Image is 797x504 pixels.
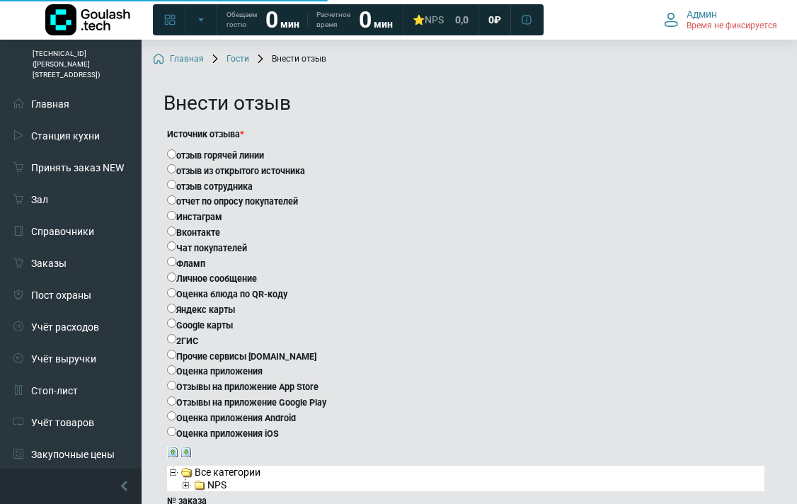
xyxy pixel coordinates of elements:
[167,288,176,297] input: Оценка блюда по QR-коду
[167,445,178,457] a: Свернуть
[167,333,764,348] label: 2ГИС
[167,227,176,236] input: Вконтакте
[167,241,176,251] input: Чат покупателей
[180,447,192,458] img: Развернуть
[167,240,764,256] label: Чат покупателей
[227,10,257,30] span: Обещаем гостю
[494,13,501,26] span: ₽
[153,54,204,65] a: Главная
[374,18,393,30] span: мин
[167,411,176,420] input: Оценка приложения Android
[167,178,764,194] label: отзыв сотрудника
[480,7,510,33] a: 0 ₽
[167,425,764,441] label: Оценка приложения iOS
[45,4,130,35] img: Логотип компании Goulash.tech
[167,319,176,328] input: Google карты
[210,54,249,65] a: Гости
[687,21,777,32] span: Время не фиксируется
[167,211,176,220] input: Инстаграм
[167,273,176,282] input: Личное сообщение
[180,466,262,477] a: Все категории
[167,381,176,390] input: Отзывы на приложение App Store
[167,256,764,271] label: Фламп
[167,149,176,159] input: отзыв горячей линии
[164,91,775,115] h1: Внести отзыв
[167,163,764,178] label: отзыв из открытого источника
[180,445,192,457] a: Развернуть
[404,7,477,33] a: ⭐NPS 0,0
[218,7,401,33] a: Обещаем гостю 0 мин Расчетное время 0 мин
[167,394,764,410] label: Отзывы на приложение Google Play
[265,6,278,33] strong: 0
[167,286,764,302] label: Оценка блюда по QR-коду
[167,317,764,333] label: Google карты
[167,180,176,189] input: отзыв сотрудника
[167,410,764,425] label: Оценка приложения Android
[687,8,717,21] span: Админ
[167,379,764,394] label: Отзывы на приложение App Store
[655,5,786,35] button: Админ Время не фиксируется
[167,363,764,379] label: Оценка приложения
[425,14,444,25] span: NPS
[167,147,764,163] label: отзыв горячей линии
[488,13,494,26] span: 0
[455,13,469,26] span: 0,0
[167,195,176,205] input: отчет по опросу покупателей
[167,304,176,313] input: Яндекс карты
[167,447,178,458] img: Свернуть
[316,10,350,30] span: Расчетное время
[167,224,764,240] label: Вконтакте
[167,302,764,317] label: Яндекс карты
[167,128,764,142] label: Источник отзыва
[167,164,176,173] input: отзыв из открытого источника
[167,350,176,359] input: Прочие сервисы [DOMAIN_NAME]
[167,396,176,406] input: Отзывы на приложение Google Play
[167,257,176,266] input: Фламп
[359,6,372,33] strong: 0
[167,209,764,224] label: Инстаграм
[167,270,764,286] label: Личное сообщение
[167,365,176,374] input: Оценка приложения
[167,334,176,343] input: 2ГИС
[255,54,326,65] span: Внести отзыв
[193,479,228,490] a: NPS
[167,193,764,209] label: отчет по опросу покупателей
[413,13,444,26] div: ⭐
[167,348,764,364] label: Прочие сервисы [DOMAIN_NAME]
[167,427,176,436] input: Оценка приложения iOS
[280,18,299,30] span: мин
